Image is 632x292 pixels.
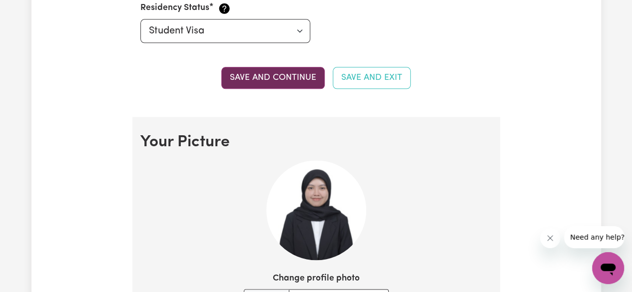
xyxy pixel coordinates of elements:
[564,226,624,248] iframe: Pesan dari perusahaan
[140,133,492,152] h2: Your Picture
[221,67,325,89] button: Save and continue
[540,228,560,248] iframe: Tutup pesan
[266,160,366,260] img: Your current profile image
[140,1,209,14] label: Residency Status
[273,272,360,285] label: Change profile photo
[6,7,60,15] span: Need any help?
[592,252,624,284] iframe: Tombol untuk meluncurkan jendela pesan
[333,67,411,89] button: Save and Exit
